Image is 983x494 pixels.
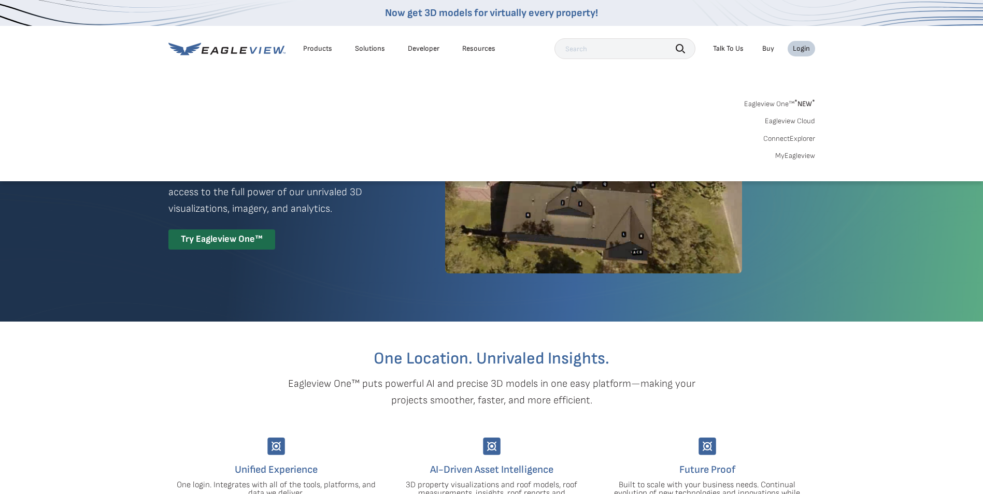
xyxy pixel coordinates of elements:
a: Eagleview Cloud [765,117,815,126]
h4: Future Proof [607,461,807,478]
span: NEW [794,99,815,108]
p: Eagleview One™ puts powerful AI and precise 3D models in one easy platform—making your projects s... [270,375,714,409]
h4: AI-Driven Asset Intelligence [392,461,592,478]
a: Buy [762,44,774,53]
img: Group-9744.svg [699,438,716,455]
div: Products [303,44,332,53]
a: ConnectExplorer [763,134,815,143]
div: Solutions [355,44,385,53]
input: Search [554,38,695,59]
div: Try Eagleview One™ [168,229,275,250]
h2: One Location. Unrivaled Insights. [176,351,807,367]
div: Talk To Us [713,44,744,53]
div: Resources [462,44,495,53]
img: Group-9744.svg [267,438,285,455]
h4: Unified Experience [176,461,376,478]
p: A premium digital experience that provides seamless access to the full power of our unrivaled 3D ... [168,167,408,217]
div: Login [793,44,810,53]
a: Developer [408,44,439,53]
a: MyEagleview [775,151,815,161]
img: Group-9744.svg [483,438,501,455]
a: Eagleview One™*NEW* [744,96,815,108]
a: Now get 3D models for virtually every property! [385,7,598,19]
